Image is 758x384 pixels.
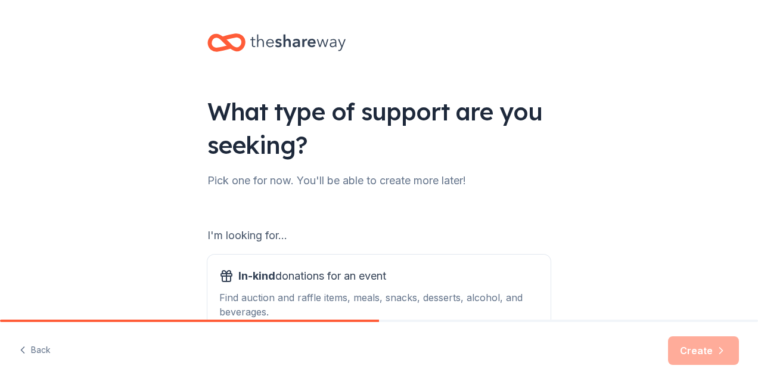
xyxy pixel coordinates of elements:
[207,255,551,331] button: In-kinddonations for an eventFind auction and raffle items, meals, snacks, desserts, alcohol, and...
[207,226,551,245] div: I'm looking for...
[207,171,551,190] div: Pick one for now. You'll be able to create more later!
[207,95,551,162] div: What type of support are you seeking?
[19,338,51,363] button: Back
[219,290,539,319] div: Find auction and raffle items, meals, snacks, desserts, alcohol, and beverages.
[238,270,275,282] span: In-kind
[238,267,386,286] span: donations for an event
